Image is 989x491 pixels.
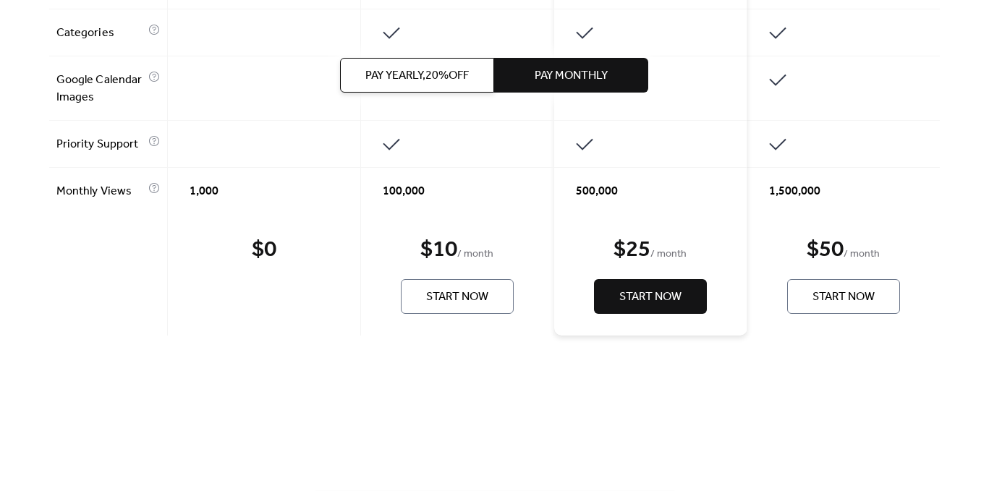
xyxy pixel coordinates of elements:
button: Start Now [787,279,900,314]
button: Start Now [594,279,707,314]
span: Priority Support [56,136,144,153]
div: $ 10 [420,236,457,265]
span: 500,000 [576,183,618,200]
span: 1,500,000 [769,183,820,200]
span: Google Calendar Images [56,72,144,106]
span: Start Now [812,289,875,306]
button: Pay Yearly,20%off [341,58,495,93]
button: Start Now [401,279,514,314]
div: $ 50 [807,236,844,265]
div: $ 25 [614,236,650,265]
span: Categories [56,25,144,42]
span: Monthly Views [56,183,144,200]
span: 100,000 [383,183,425,200]
span: Start Now [426,289,488,306]
span: Pay Monthly [535,67,608,85]
span: Pay Yearly, 20% off [366,67,470,85]
span: / month [457,246,493,263]
span: Start Now [619,289,682,306]
span: / month [650,246,687,263]
div: $ 0 [252,236,276,265]
span: 1,000 [190,183,218,200]
span: / month [844,246,880,263]
button: Pay Monthly [495,58,649,93]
